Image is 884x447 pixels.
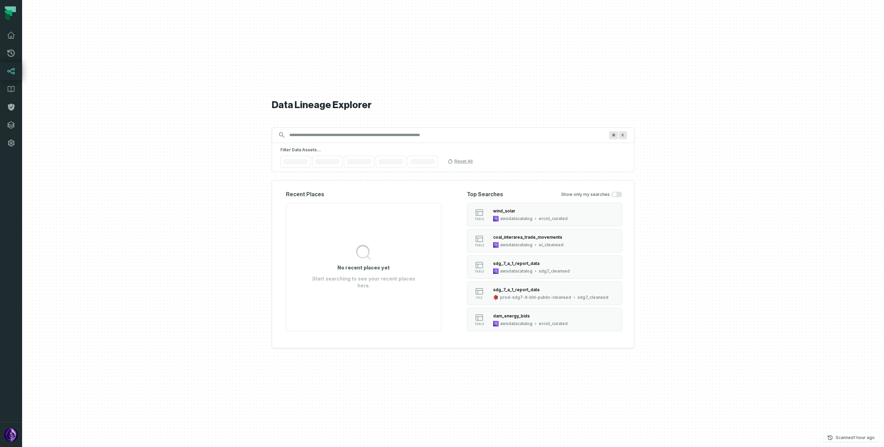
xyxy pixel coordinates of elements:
button: Scanned[DATE] 4:02:02 PM [823,434,879,442]
span: Press ⌘ + K to focus the search bar [609,131,618,139]
p: Scanned [836,434,875,441]
span: Press ⌘ + K to focus the search bar [619,131,627,139]
h1: Data Lineage Explorer [272,99,634,111]
relative-time: Sep 25, 2025, 4:02 PM GMT+3 [854,435,875,440]
img: avatar of Ofir Or [4,428,18,442]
